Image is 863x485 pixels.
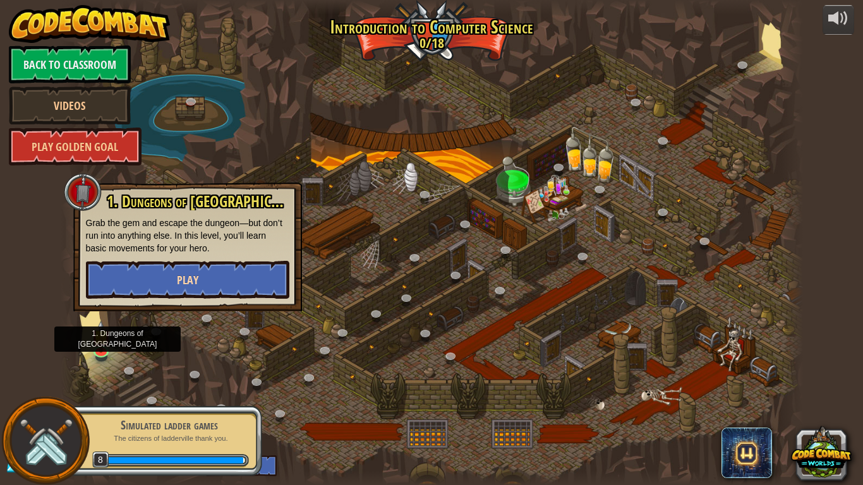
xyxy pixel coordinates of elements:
[86,217,289,254] p: Grab the gem and escape the dungeon—but don’t run into anything else. In this level, you’ll learn...
[9,128,142,165] a: Play Golden Goal
[107,191,312,212] span: 1. Dungeons of [GEOGRAPHIC_DATA]
[9,5,171,43] img: CodeCombat - Learn how to code by playing a game
[90,434,249,443] p: The citizens of ladderville thank you.
[9,87,131,124] a: Videos
[90,416,249,434] div: Simulated ladder games
[92,452,109,469] span: 8
[823,5,854,35] button: Adjust volume
[9,45,131,83] a: Back to Classroom
[177,272,198,288] span: Play
[17,412,75,470] img: swords.png
[86,261,289,299] button: Play
[92,320,111,352] img: level-banner-started.png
